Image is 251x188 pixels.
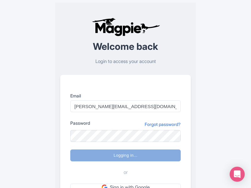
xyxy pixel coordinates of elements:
h2: Welcome back [60,41,191,52]
input: Logging in... [70,149,181,161]
label: Password [70,120,90,126]
a: Forgot password? [145,121,181,128]
img: logo-ab69f6fb50320c5b225c76a69d11143b.png [90,18,161,36]
input: you@example.com [70,100,181,112]
label: Email [70,92,181,99]
span: or [124,169,128,176]
p: Login to access your account [60,58,191,65]
div: Open Intercom Messenger [230,167,245,182]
